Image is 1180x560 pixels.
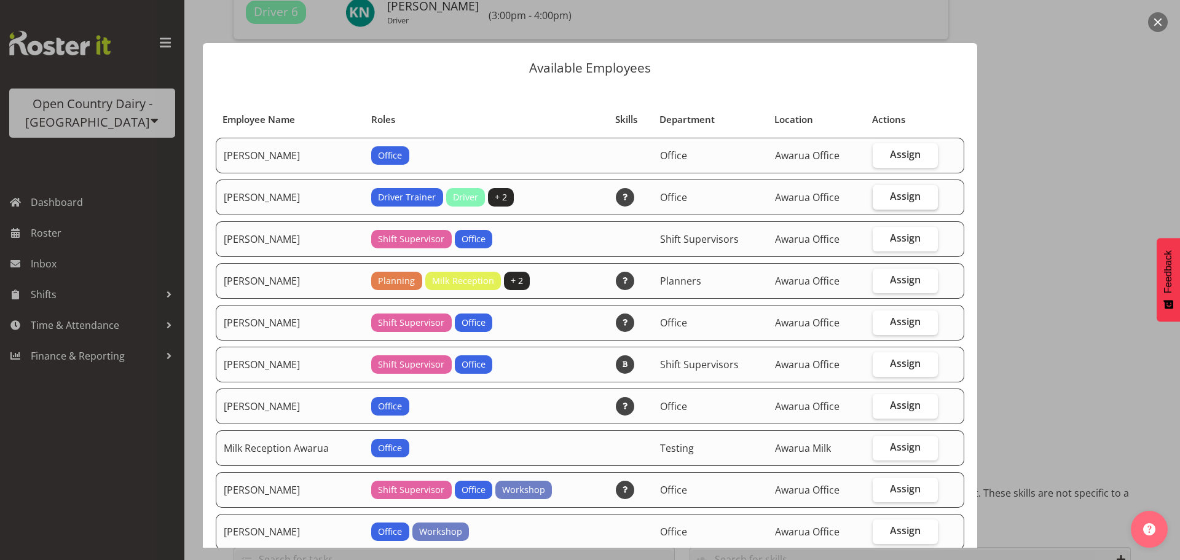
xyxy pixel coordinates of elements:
[511,274,523,288] span: + 2
[378,149,402,162] span: Office
[216,179,364,215] td: [PERSON_NAME]
[378,274,415,288] span: Planning
[890,190,921,202] span: Assign
[660,274,701,288] span: Planners
[660,358,739,371] span: Shift Supervisors
[216,347,364,382] td: [PERSON_NAME]
[378,400,402,413] span: Office
[660,483,687,497] span: Office
[775,232,840,246] span: Awarua Office
[462,358,486,371] span: Office
[775,316,840,329] span: Awarua Office
[659,112,715,127] span: Department
[890,399,921,411] span: Assign
[378,191,436,204] span: Driver Trainer
[775,149,840,162] span: Awarua Office
[216,305,364,341] td: [PERSON_NAME]
[216,388,364,424] td: [PERSON_NAME]
[222,112,295,127] span: Employee Name
[774,112,813,127] span: Location
[378,358,444,371] span: Shift Supervisor
[432,274,494,288] span: Milk Reception
[660,232,739,246] span: Shift Supervisors
[775,274,840,288] span: Awarua Office
[215,61,965,74] p: Available Employees
[216,472,364,508] td: [PERSON_NAME]
[890,483,921,495] span: Assign
[660,191,687,204] span: Office
[378,232,444,246] span: Shift Supervisor
[216,221,364,257] td: [PERSON_NAME]
[890,148,921,160] span: Assign
[1143,523,1155,535] img: help-xxl-2.png
[216,430,364,466] td: Milk Reception Awarua
[890,232,921,244] span: Assign
[378,483,444,497] span: Shift Supervisor
[378,316,444,329] span: Shift Supervisor
[216,263,364,299] td: [PERSON_NAME]
[495,191,507,204] span: + 2
[775,483,840,497] span: Awarua Office
[419,525,462,538] span: Workshop
[378,441,402,455] span: Office
[216,138,364,173] td: [PERSON_NAME]
[890,315,921,328] span: Assign
[660,316,687,329] span: Office
[890,357,921,369] span: Assign
[890,274,921,286] span: Assign
[775,525,840,538] span: Awarua Office
[1157,238,1180,321] button: Feedback - Show survey
[462,232,486,246] span: Office
[462,483,486,497] span: Office
[216,514,364,550] td: [PERSON_NAME]
[775,358,840,371] span: Awarua Office
[890,441,921,453] span: Assign
[615,112,637,127] span: Skills
[775,191,840,204] span: Awarua Office
[462,316,486,329] span: Office
[1163,250,1174,293] span: Feedback
[371,112,395,127] span: Roles
[775,441,831,455] span: Awarua Milk
[378,525,402,538] span: Office
[890,524,921,537] span: Assign
[660,149,687,162] span: Office
[660,525,687,538] span: Office
[775,400,840,413] span: Awarua Office
[872,112,905,127] span: Actions
[502,483,545,497] span: Workshop
[453,191,478,204] span: Driver
[660,441,694,455] span: Testing
[660,400,687,413] span: Office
